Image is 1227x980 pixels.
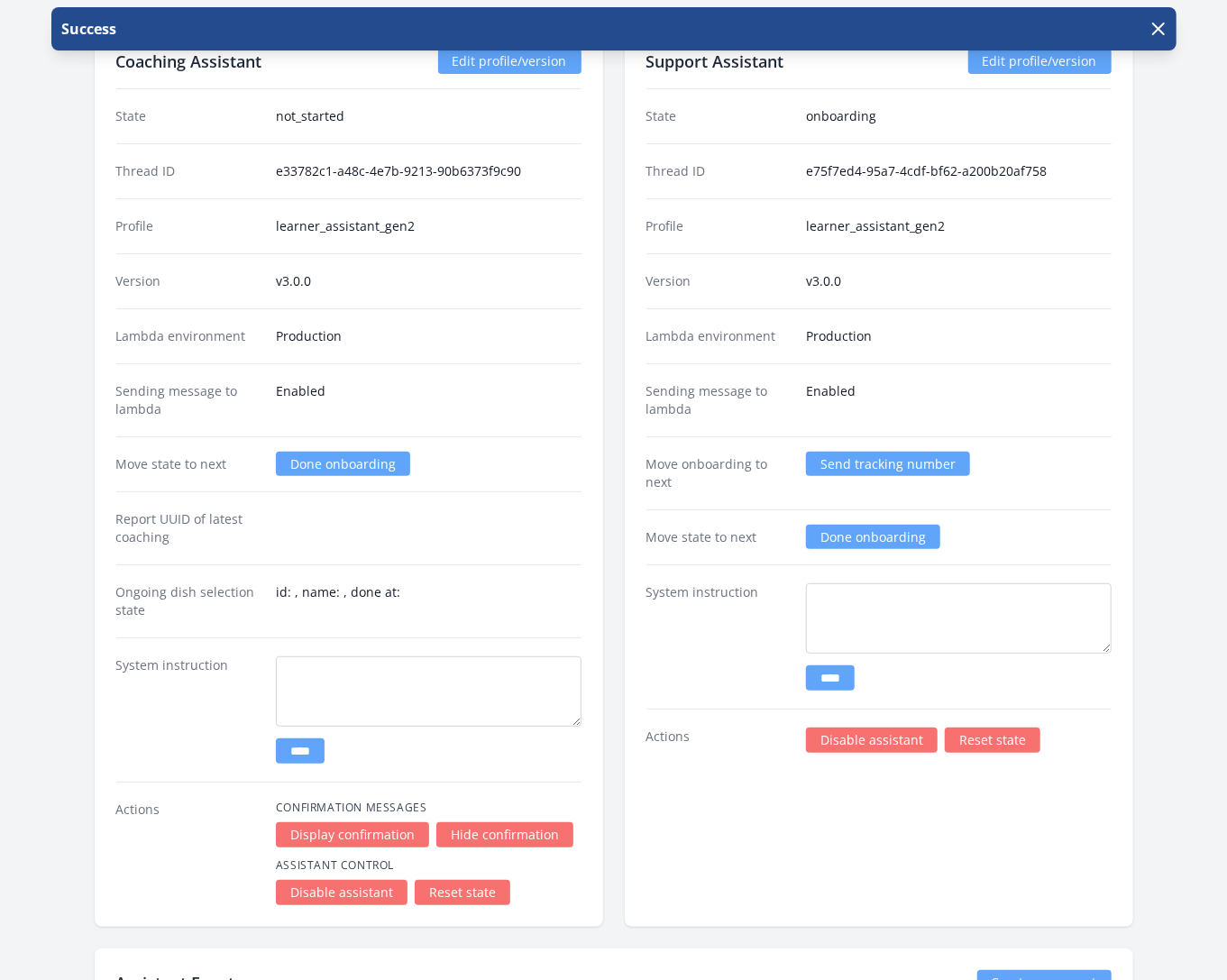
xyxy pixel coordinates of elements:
dt: Move state to next [116,455,261,473]
dd: learner_assistant_gen2 [276,217,581,235]
dt: Actions [116,801,261,905]
dt: Move onboarding to next [646,455,792,491]
dt: System instruction [116,656,261,764]
dt: Lambda environment [646,327,792,345]
a: Disable assistant [276,880,407,905]
a: Done onboarding [276,452,410,476]
dt: Report UUID of latest coaching [116,510,261,546]
dd: Production [276,327,581,345]
a: Send tracking number [806,452,970,476]
dd: Production [806,327,1112,345]
dt: System instruction [646,583,792,691]
h4: Confirmation Messages [276,801,581,815]
dt: Version [116,272,261,290]
p: Success [59,18,117,40]
a: Reset state [945,728,1040,753]
dt: Ongoing dish selection state [116,583,261,619]
a: Disable assistant [806,728,938,753]
a: Done onboarding [806,525,940,549]
dt: Version [646,272,792,290]
a: Reset state [415,880,510,905]
dt: Thread ID [646,162,792,180]
dd: Enabled [276,382,581,418]
dd: e33782c1-a48c-4e7b-9213-90b6373f9c90 [276,162,581,180]
dt: Sending message to lambda [646,382,792,418]
dt: Move state to next [646,528,792,546]
dt: Lambda environment [116,327,261,345]
dt: Actions [646,728,792,753]
dt: Thread ID [116,162,261,180]
dt: Profile [646,217,792,235]
dd: id: , name: , done at: [276,583,581,619]
a: Hide confirmation [436,822,573,847]
dd: learner_assistant_gen2 [806,217,1112,235]
dd: e75f7ed4-95a7-4cdf-bf62-a200b20af758 [806,162,1112,180]
dd: onboarding [806,107,1112,125]
a: Display confirmation [276,822,429,847]
dt: Profile [116,217,261,235]
dt: Sending message to lambda [116,382,261,418]
dt: State [646,107,792,125]
dd: Enabled [806,382,1112,418]
dt: State [116,107,261,125]
dd: v3.0.0 [806,272,1112,290]
dd: not_started [276,107,581,125]
h4: Assistant Control [276,858,581,873]
dd: v3.0.0 [276,272,581,290]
